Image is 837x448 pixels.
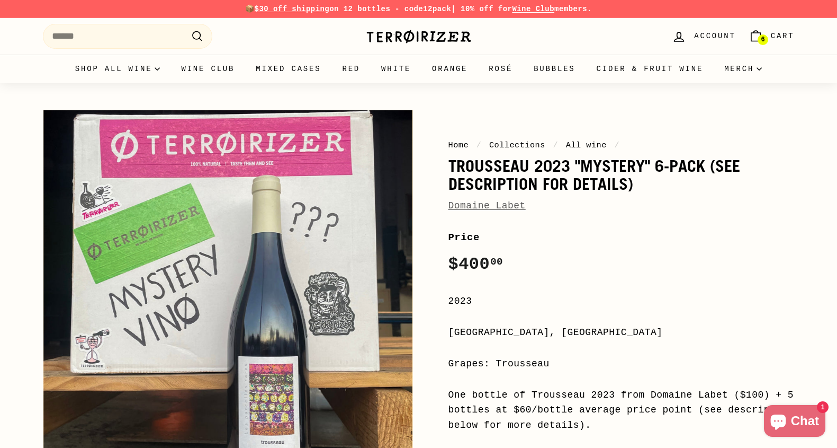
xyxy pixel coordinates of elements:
nav: breadcrumbs [448,139,795,152]
a: Red [331,55,371,83]
a: White [371,55,421,83]
a: Wine Club [170,55,245,83]
a: Orange [421,55,478,83]
span: / [474,140,484,150]
a: Cider & Fruit Wine [586,55,714,83]
span: 6 [761,36,764,43]
span: / [551,140,561,150]
a: Domaine Labet [448,200,526,211]
span: / [612,140,623,150]
a: Collections [489,140,545,150]
div: Primary [22,55,816,83]
span: $30 off shipping [255,5,330,13]
a: Account [665,21,742,52]
inbox-online-store-chat: Shopify online store chat [761,405,829,440]
a: All wine [566,140,607,150]
div: Grapes: Trousseau [448,356,795,372]
a: Bubbles [523,55,586,83]
div: [GEOGRAPHIC_DATA], [GEOGRAPHIC_DATA] [448,325,795,340]
h1: Trousseau 2023 "mystery" 6-pack (see description for details) [448,157,795,192]
label: Price [448,230,795,245]
a: Wine Club [512,5,554,13]
div: One bottle of Trousseau 2023 from Domaine Labet ($100) + 5 bottles at $60/bottle average price po... [448,388,795,433]
summary: Shop all wine [65,55,171,83]
span: Cart [771,30,795,42]
summary: Merch [714,55,772,83]
a: Home [448,140,469,150]
a: Rosé [478,55,523,83]
div: 2023 [448,294,795,309]
a: Mixed Cases [245,55,331,83]
span: Account [694,30,735,42]
strong: 12pack [423,5,451,13]
p: 📦 on 12 bottles - code | 10% off for members. [43,3,795,15]
sup: 00 [490,256,503,268]
span: $400 [448,254,503,274]
a: Cart [742,21,801,52]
